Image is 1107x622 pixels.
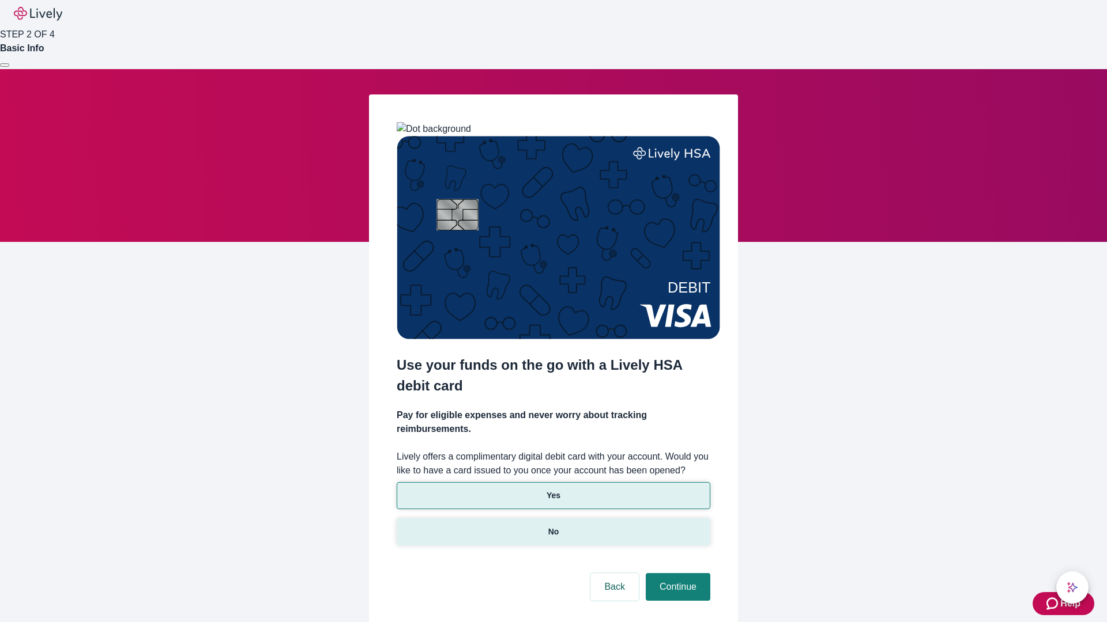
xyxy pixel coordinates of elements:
[397,122,471,136] img: Dot background
[1060,597,1080,610] span: Help
[1056,571,1089,604] button: chat
[397,408,710,436] h4: Pay for eligible expenses and never worry about tracking reimbursements.
[1033,592,1094,615] button: Zendesk support iconHelp
[646,573,710,601] button: Continue
[397,355,710,396] h2: Use your funds on the go with a Lively HSA debit card
[397,450,710,477] label: Lively offers a complimentary digital debit card with your account. Would you like to have a card...
[14,7,62,21] img: Lively
[547,490,560,502] p: Yes
[397,518,710,545] button: No
[397,482,710,509] button: Yes
[1046,597,1060,610] svg: Zendesk support icon
[1067,582,1078,593] svg: Lively AI Assistant
[548,526,559,538] p: No
[397,136,720,339] img: Debit card
[590,573,639,601] button: Back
